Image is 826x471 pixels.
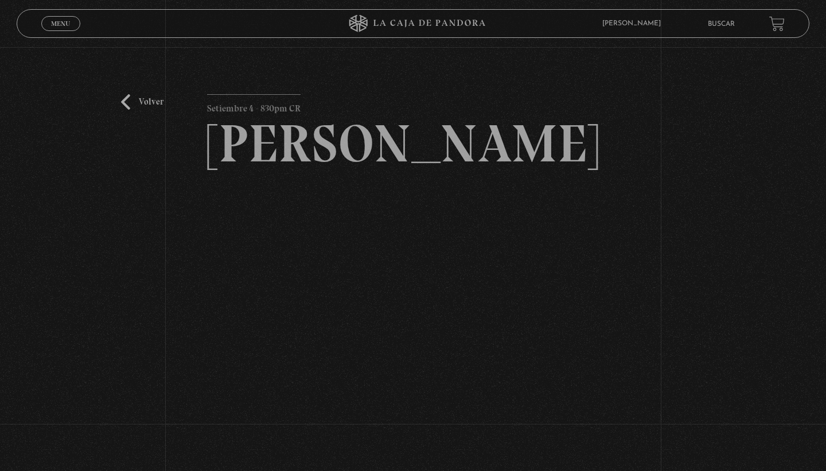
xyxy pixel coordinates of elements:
a: View your shopping cart [769,16,785,32]
span: [PERSON_NAME] [597,20,672,27]
span: Cerrar [48,30,75,38]
a: Volver [121,94,163,110]
a: Buscar [708,21,735,28]
iframe: Dailymotion video player – MARIA GABRIELA PROGRAMA [207,187,619,419]
p: Setiembre 4 - 830pm CR [207,94,301,117]
h2: [PERSON_NAME] [207,117,619,170]
span: Menu [51,20,70,27]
